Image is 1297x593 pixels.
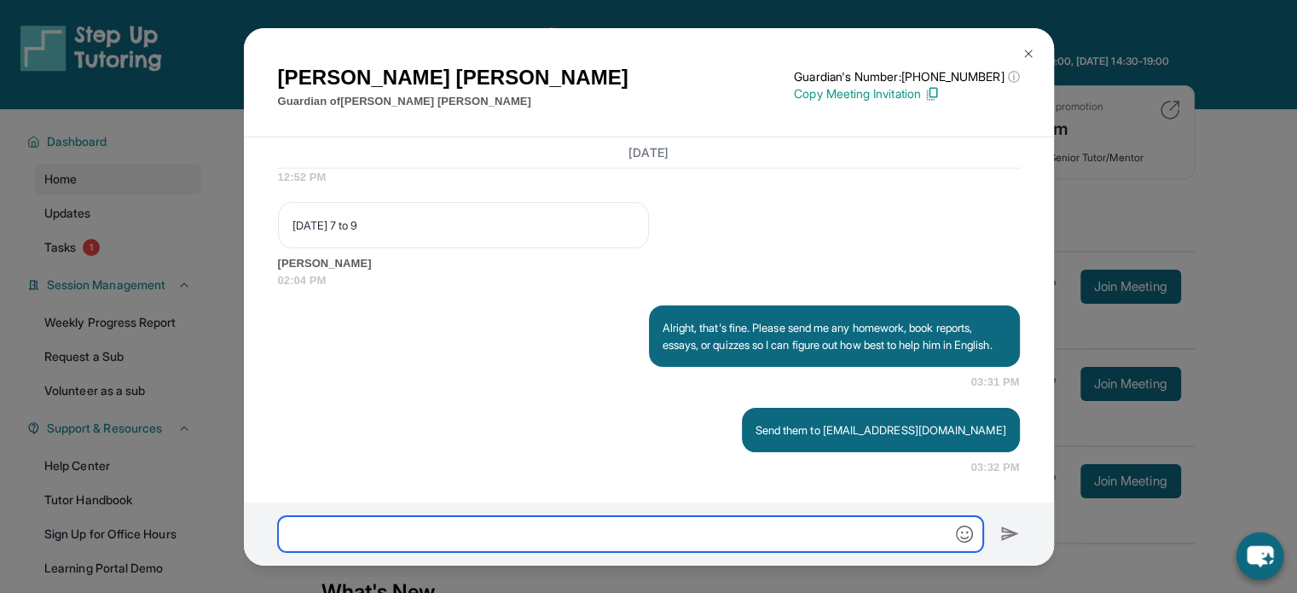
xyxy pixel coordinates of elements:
p: Send them to [EMAIL_ADDRESS][DOMAIN_NAME] [756,421,1006,439]
button: chat-button [1236,532,1283,579]
p: Copy Meeting Invitation [794,85,1019,102]
h1: [PERSON_NAME] [PERSON_NAME] [278,62,628,93]
span: 02:04 PM [278,272,1020,289]
img: Copy Icon [924,86,940,102]
span: [PERSON_NAME] [278,255,1020,272]
img: Emoji [956,526,973,543]
h3: [DATE] [278,144,1020,161]
span: 03:31 PM [971,374,1020,391]
p: Guardian of [PERSON_NAME] [PERSON_NAME] [278,93,628,110]
p: [DATE] 7 to 9 [292,217,634,234]
span: 12:52 PM [278,169,1020,186]
span: ⓘ [1007,68,1019,85]
p: Guardian's Number: [PHONE_NUMBER] [794,68,1019,85]
p: Alright, that's fine. Please send me any homework, book reports, essays, or quizzes so I can figu... [663,319,1006,353]
img: Send icon [1000,524,1020,544]
img: Close Icon [1022,47,1035,61]
span: 03:32 PM [971,459,1020,476]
